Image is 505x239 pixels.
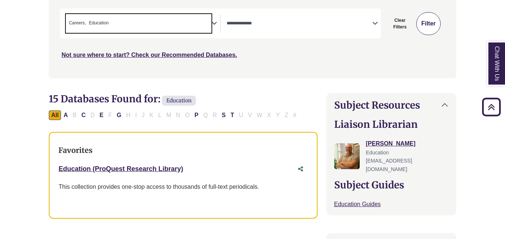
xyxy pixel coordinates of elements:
[293,162,308,176] button: Share this database
[61,110,70,120] button: Filter Results A
[49,93,160,105] span: 15 Databases Found for:
[228,110,236,120] button: Filter Results T
[366,140,416,147] a: [PERSON_NAME]
[366,150,389,156] span: Education
[192,110,201,120] button: Filter Results P
[58,165,183,173] a: Education (ProQuest Research Library)
[220,110,228,120] button: Filter Results S
[227,21,372,27] textarea: Search
[69,20,86,27] span: Careers
[162,96,196,106] span: Education
[334,201,381,207] a: Education Guides
[385,12,415,35] button: Clear Filters
[97,110,106,120] button: Filter Results E
[115,110,123,120] button: Filter Results G
[66,20,86,27] li: Careers
[334,119,448,130] h2: Liaison Librarian
[479,102,503,112] a: Back to Top
[58,146,308,155] h3: Favorites
[327,93,456,117] button: Subject Resources
[61,52,237,58] a: Not sure where to start? Check our Recommended Databases.
[334,143,360,169] img: Nathan Farley
[86,20,108,27] li: Education
[366,158,412,172] span: [EMAIL_ADDRESS][DOMAIN_NAME]
[49,112,299,118] div: Alpha-list to filter by first letter of database name
[49,110,61,120] button: All
[110,21,113,27] textarea: Search
[416,12,440,35] button: Submit for Search Results
[89,20,108,27] span: Education
[334,179,448,191] h2: Subject Guides
[58,182,308,192] p: This collection provides one-stop access to thousands of full-text periodicals.
[79,110,88,120] button: Filter Results C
